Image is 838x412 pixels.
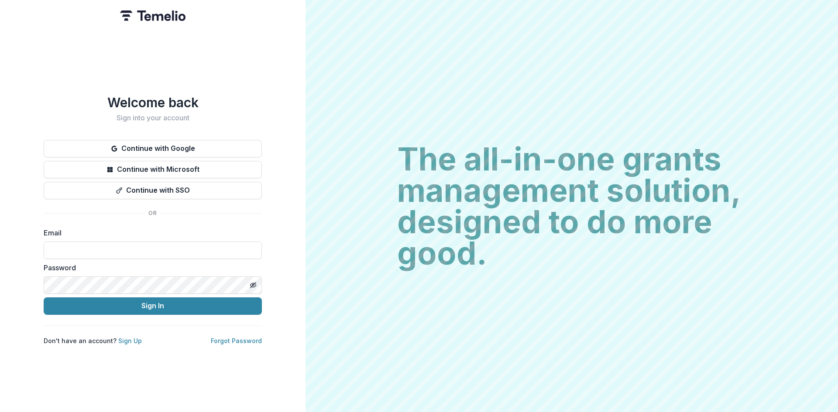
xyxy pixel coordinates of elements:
p: Don't have an account? [44,336,142,345]
button: Continue with Microsoft [44,161,262,178]
label: Password [44,262,257,273]
h2: Sign into your account [44,114,262,122]
label: Email [44,228,257,238]
button: Continue with Google [44,140,262,157]
a: Sign Up [118,337,142,344]
button: Toggle password visibility [246,278,260,292]
button: Sign In [44,297,262,315]
button: Continue with SSO [44,182,262,199]
a: Forgot Password [211,337,262,344]
h1: Welcome back [44,95,262,110]
img: Temelio [120,10,185,21]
